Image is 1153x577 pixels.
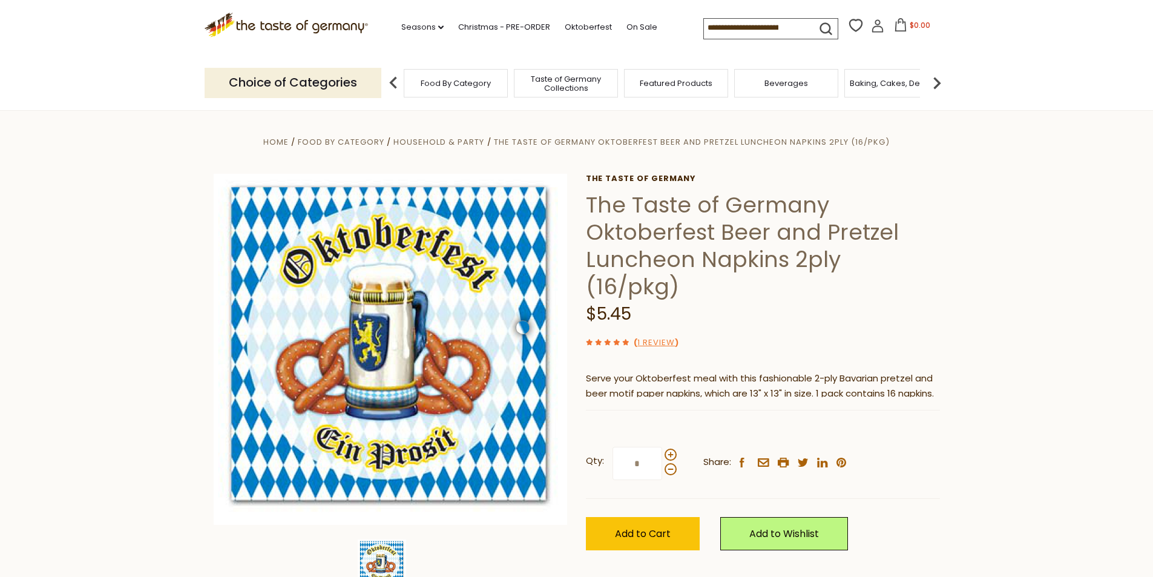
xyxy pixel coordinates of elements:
a: Food By Category [421,79,491,88]
strong: Qty: [586,453,604,469]
span: ( ) [634,337,678,348]
img: The Taste of Germany Oktoberfest Beer and Pretzel Luncheon Napkins 2ply (16/pkg) [214,174,568,525]
span: Share: [703,455,731,470]
a: The Taste of Germany [586,174,940,183]
img: previous arrow [381,71,406,95]
span: $5.45 [586,302,631,326]
button: $0.00 [887,18,938,36]
h1: The Taste of Germany Oktoberfest Beer and Pretzel Luncheon Napkins 2ply (16/pkg) [586,191,940,300]
p: Serve your Oktoberfest meal with this fashionable 2-ply Bavarian pretzel and beer motif paper nap... [586,371,940,401]
a: Home [263,136,289,148]
a: Oktoberfest [565,21,612,34]
p: Choice of Categories [205,68,381,97]
span: $0.00 [910,20,930,30]
a: Baking, Cakes, Desserts [850,79,944,88]
a: Beverages [764,79,808,88]
a: On Sale [626,21,657,34]
a: Featured Products [640,79,712,88]
img: next arrow [925,71,949,95]
a: Christmas - PRE-ORDER [458,21,550,34]
a: Taste of Germany Collections [517,74,614,93]
span: Add to Cart [615,527,671,541]
input: Qty: [613,447,662,480]
button: Add to Cart [586,517,700,550]
a: Seasons [401,21,444,34]
a: 1 Review [637,337,675,349]
a: Household & Party [393,136,484,148]
a: The Taste of Germany Oktoberfest Beer and Pretzel Luncheon Napkins 2ply (16/pkg) [494,136,890,148]
a: Add to Wishlist [720,517,848,550]
a: Food By Category [298,136,384,148]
